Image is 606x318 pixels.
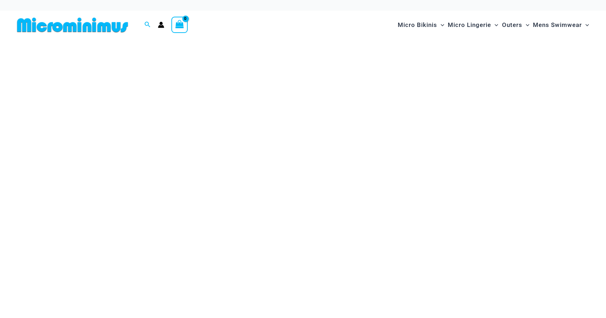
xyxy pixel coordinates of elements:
span: Menu Toggle [491,16,498,34]
img: MM SHOP LOGO FLAT [14,17,131,33]
a: Account icon link [158,22,164,28]
nav: Site Navigation [395,13,592,37]
span: Mens Swimwear [533,16,582,34]
span: Micro Lingerie [448,16,491,34]
span: Micro Bikinis [398,16,437,34]
span: Menu Toggle [522,16,529,34]
span: Outers [502,16,522,34]
a: View Shopping Cart, empty [171,17,188,33]
span: Menu Toggle [437,16,444,34]
a: Micro LingerieMenu ToggleMenu Toggle [446,14,500,36]
span: Menu Toggle [582,16,589,34]
a: Micro BikinisMenu ToggleMenu Toggle [396,14,446,36]
a: Mens SwimwearMenu ToggleMenu Toggle [531,14,591,36]
a: Search icon link [144,21,151,29]
a: OutersMenu ToggleMenu Toggle [500,14,531,36]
